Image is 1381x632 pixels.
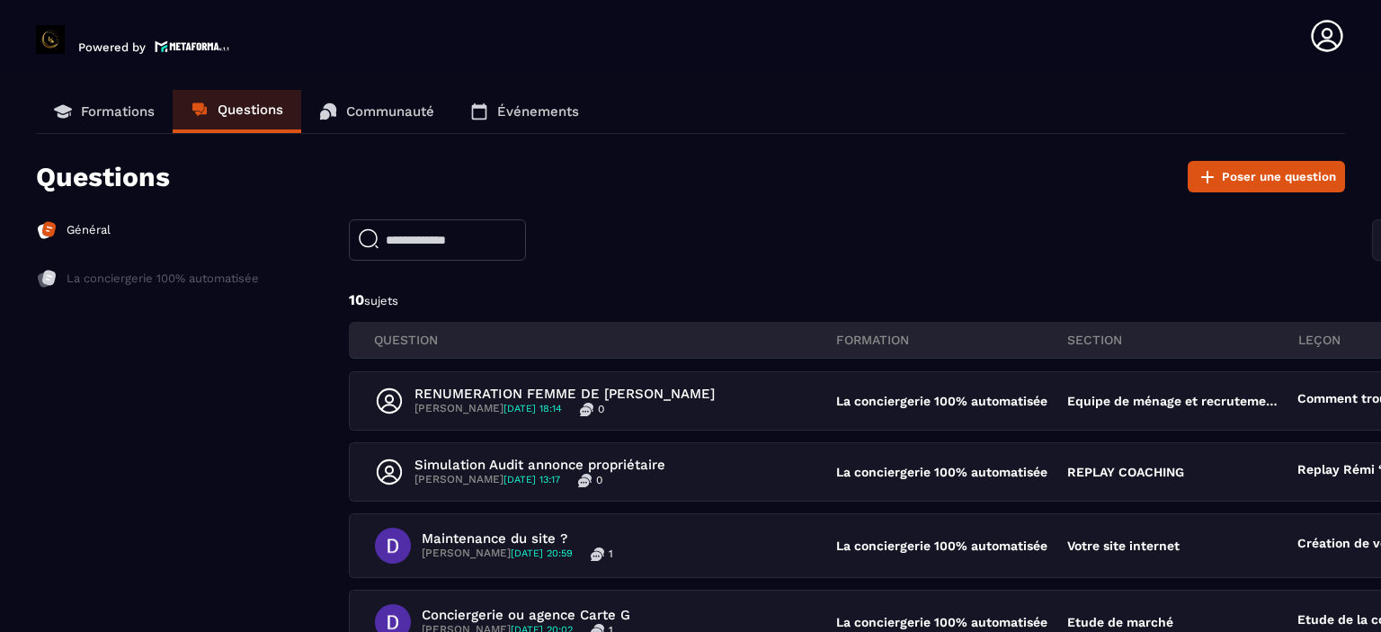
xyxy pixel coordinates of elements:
[374,332,836,348] p: QUESTION
[422,547,573,561] p: [PERSON_NAME]
[503,403,562,414] span: [DATE] 18:14
[36,268,58,289] img: formation-icon-inac.db86bb20.svg
[36,25,65,54] img: logo-branding
[36,161,170,192] p: Questions
[836,332,1067,348] p: FORMATION
[836,394,1049,408] p: La conciergerie 100% automatisée
[414,457,665,473] p: Simulation Audit annonce propriétaire
[1067,539,1180,553] p: Votre site internet
[78,40,146,54] p: Powered by
[1067,615,1173,629] p: Etude de marché
[511,547,573,559] span: [DATE] 20:59
[36,90,173,133] a: Formations
[609,547,613,561] p: 1
[67,271,259,287] p: La conciergerie 100% automatisée
[452,90,597,133] a: Événements
[1067,394,1280,408] p: Equipe de ménage et recrutement gestionnaire
[414,386,715,402] p: RENUMERATION FEMME DE [PERSON_NAME]
[836,539,1049,553] p: La conciergerie 100% automatisée
[596,473,602,487] p: 0
[364,294,398,307] span: sujets
[1067,465,1184,479] p: REPLAY COACHING
[503,474,560,485] span: [DATE] 13:17
[81,103,155,120] p: Formations
[497,103,579,120] p: Événements
[414,402,562,416] p: [PERSON_NAME]
[67,222,111,238] p: Général
[836,465,1049,479] p: La conciergerie 100% automatisée
[173,90,301,133] a: Questions
[598,402,604,416] p: 0
[218,102,283,118] p: Questions
[301,90,452,133] a: Communauté
[36,219,58,241] img: formation-icon-active.2ea72e5a.svg
[346,103,434,120] p: Communauté
[1188,161,1345,192] button: Poser une question
[1067,332,1298,348] p: section
[414,473,560,487] p: [PERSON_NAME]
[155,39,230,54] img: logo
[422,530,613,547] p: Maintenance du site ?
[422,607,630,623] p: Conciergerie ou agence Carte G
[836,615,1049,629] p: La conciergerie 100% automatisée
